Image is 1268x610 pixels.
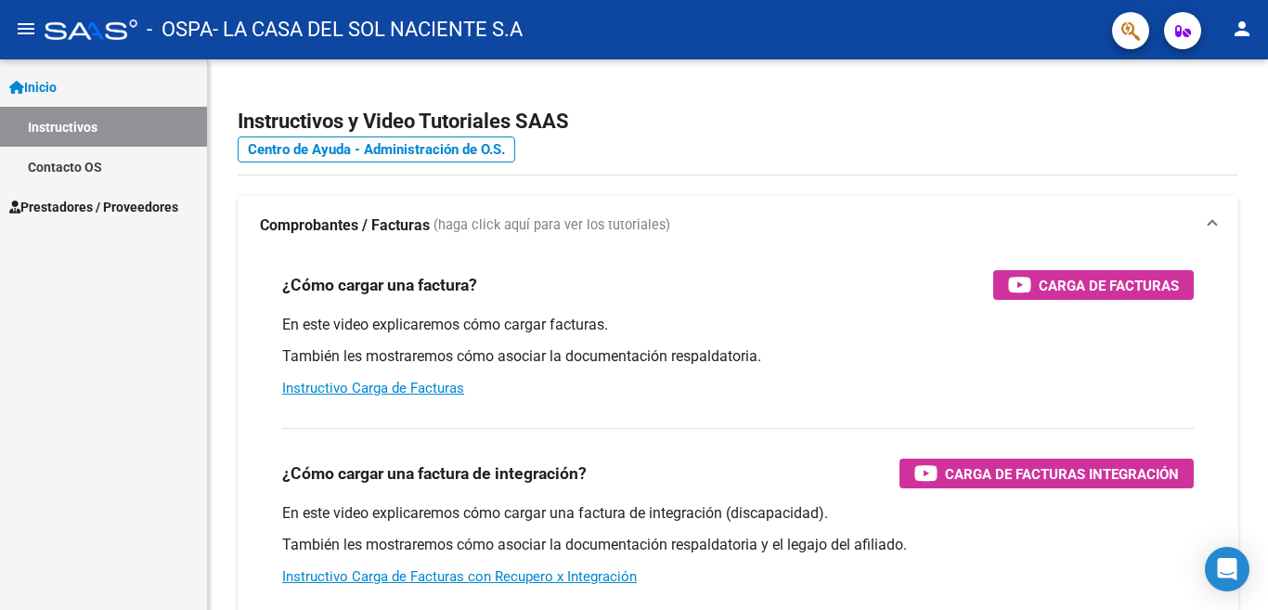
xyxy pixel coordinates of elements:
a: Instructivo Carga de Facturas [282,380,464,396]
div: Open Intercom Messenger [1205,547,1249,591]
a: Centro de Ayuda - Administración de O.S. [238,136,515,162]
h2: Instructivos y Video Tutoriales SAAS [238,104,1238,139]
span: Prestadores / Proveedores [9,197,178,217]
p: También les mostraremos cómo asociar la documentación respaldatoria y el legajo del afiliado. [282,535,1194,555]
span: - LA CASA DEL SOL NACIENTE S.A [213,9,523,50]
mat-icon: person [1231,18,1253,40]
span: - OSPA [147,9,213,50]
span: (haga click aquí para ver los tutoriales) [433,215,670,236]
button: Carga de Facturas Integración [899,459,1194,488]
span: Carga de Facturas [1039,274,1179,297]
mat-expansion-panel-header: Comprobantes / Facturas (haga click aquí para ver los tutoriales) [238,196,1238,255]
h3: ¿Cómo cargar una factura de integración? [282,461,587,487]
p: También les mostraremos cómo asociar la documentación respaldatoria. [282,346,1194,367]
h3: ¿Cómo cargar una factura? [282,272,477,298]
p: En este video explicaremos cómo cargar una factura de integración (discapacidad). [282,503,1194,524]
span: Carga de Facturas Integración [945,462,1179,486]
button: Carga de Facturas [993,270,1194,300]
span: Inicio [9,77,57,97]
mat-icon: menu [15,18,37,40]
strong: Comprobantes / Facturas [260,215,430,236]
p: En este video explicaremos cómo cargar facturas. [282,315,1194,335]
a: Instructivo Carga de Facturas con Recupero x Integración [282,568,637,585]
